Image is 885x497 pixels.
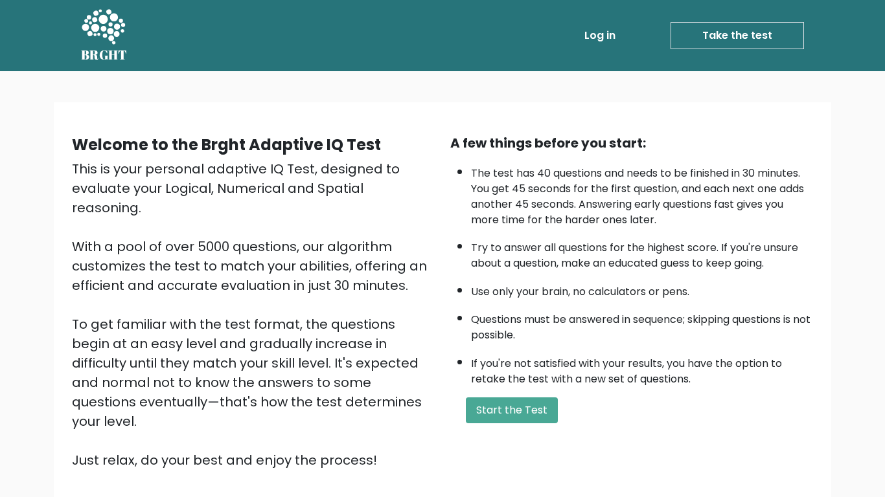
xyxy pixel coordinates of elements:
[579,23,621,49] a: Log in
[671,22,804,49] a: Take the test
[81,47,128,63] h5: BRGHT
[471,278,813,300] li: Use only your brain, no calculators or pens.
[81,5,128,66] a: BRGHT
[72,159,435,470] div: This is your personal adaptive IQ Test, designed to evaluate your Logical, Numerical and Spatial ...
[466,397,558,423] button: Start the Test
[471,349,813,387] li: If you're not satisfied with your results, you have the option to retake the test with a new set ...
[72,134,381,155] b: Welcome to the Brght Adaptive IQ Test
[471,305,813,343] li: Questions must be answered in sequence; skipping questions is not possible.
[450,133,813,153] div: A few things before you start:
[471,159,813,228] li: The test has 40 questions and needs to be finished in 30 minutes. You get 45 seconds for the firs...
[471,234,813,271] li: Try to answer all questions for the highest score. If you're unsure about a question, make an edu...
